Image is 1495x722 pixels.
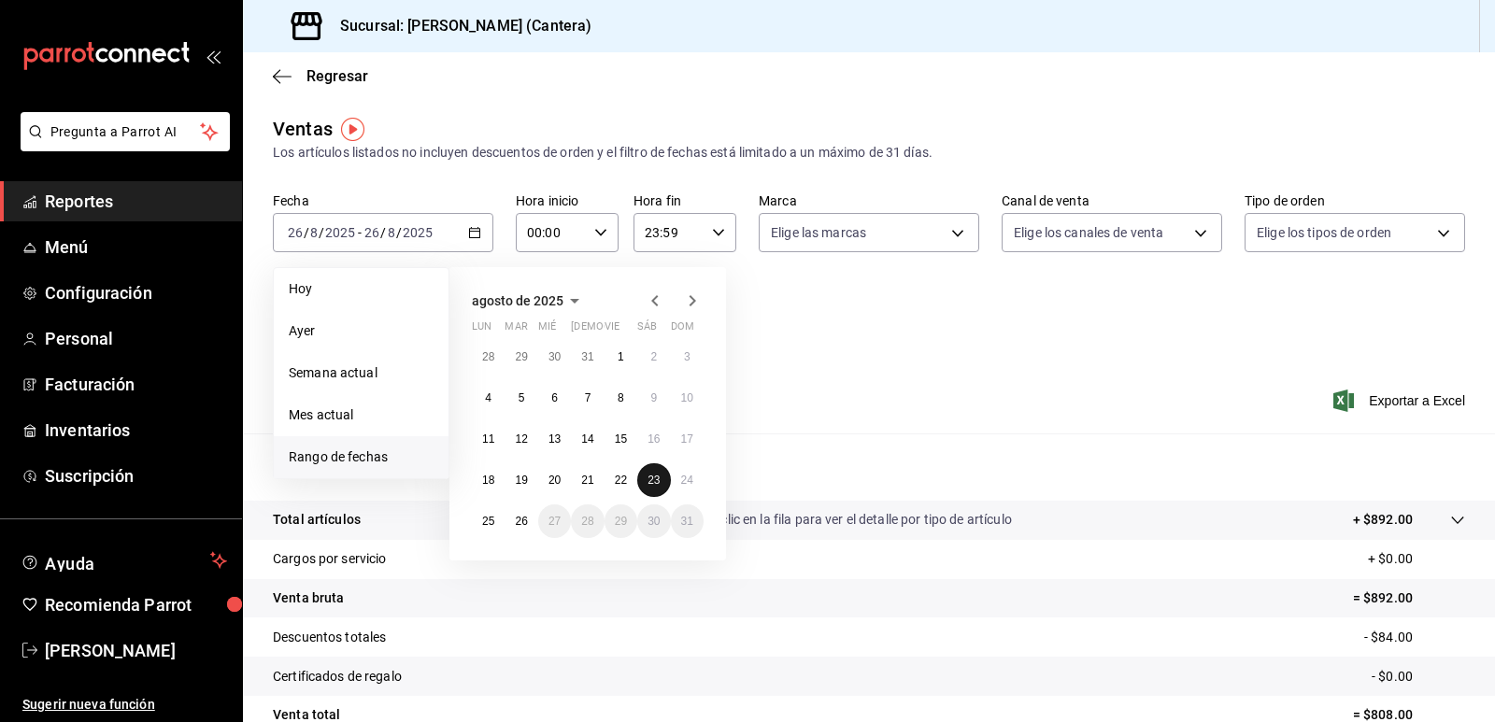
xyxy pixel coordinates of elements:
[485,391,491,404] abbr: 4 de agosto de 2025
[50,122,201,142] span: Pregunta a Parrot AI
[289,363,434,383] span: Semana actual
[605,422,637,456] button: 15 de agosto de 2025
[671,320,694,340] abbr: domingo
[605,463,637,497] button: 22 de agosto de 2025
[538,340,571,374] button: 30 de julio de 2025
[482,432,494,446] abbr: 11 de agosto de 2025
[548,432,561,446] abbr: 13 de agosto de 2025
[681,515,693,528] abbr: 31 de agosto de 2025
[304,225,309,240] span: /
[363,225,380,240] input: --
[273,667,402,687] p: Certificados de regalo
[581,432,593,446] abbr: 14 de agosto de 2025
[637,381,670,415] button: 9 de agosto de 2025
[1364,628,1465,647] p: - $84.00
[206,49,221,64] button: open_drawer_menu
[1353,588,1465,608] p: = $892.00
[1372,667,1465,687] p: - $0.00
[505,381,537,415] button: 5 de agosto de 2025
[538,463,571,497] button: 20 de agosto de 2025
[45,280,227,305] span: Configuración
[671,504,704,538] button: 31 de agosto de 2025
[637,504,670,538] button: 30 de agosto de 2025
[681,432,693,446] abbr: 17 de agosto de 2025
[571,504,604,538] button: 28 de agosto de 2025
[13,135,230,155] a: Pregunta a Parrot AI
[681,391,693,404] abbr: 10 de agosto de 2025
[45,418,227,443] span: Inventarios
[472,463,505,497] button: 18 de agosto de 2025
[615,432,627,446] abbr: 15 de agosto de 2025
[681,474,693,487] abbr: 24 de agosto de 2025
[671,340,704,374] button: 3 de agosto de 2025
[45,592,227,617] span: Recomienda Parrot
[538,422,571,456] button: 13 de agosto de 2025
[287,225,304,240] input: --
[45,549,203,572] span: Ayuda
[585,391,591,404] abbr: 7 de agosto de 2025
[571,381,604,415] button: 7 de agosto de 2025
[289,279,434,299] span: Hoy
[273,143,1465,163] div: Los artículos listados no incluyen descuentos de orden y el filtro de fechas está limitado a un m...
[472,381,505,415] button: 4 de agosto de 2025
[1257,223,1391,242] span: Elige los tipos de orden
[1245,194,1465,207] label: Tipo de orden
[671,422,704,456] button: 17 de agosto de 2025
[605,504,637,538] button: 29 de agosto de 2025
[306,67,368,85] span: Regresar
[1002,194,1222,207] label: Canal de venta
[505,422,537,456] button: 12 de agosto de 2025
[581,350,593,363] abbr: 31 de julio de 2025
[273,115,333,143] div: Ventas
[519,391,525,404] abbr: 5 de agosto de 2025
[472,422,505,456] button: 11 de agosto de 2025
[324,225,356,240] input: ----
[515,515,527,528] abbr: 26 de agosto de 2025
[380,225,386,240] span: /
[618,350,624,363] abbr: 1 de agosto de 2025
[538,320,556,340] abbr: miércoles
[505,463,537,497] button: 19 de agosto de 2025
[273,456,1465,478] p: Resumen
[273,67,368,85] button: Regresar
[1353,510,1413,530] p: + $892.00
[472,504,505,538] button: 25 de agosto de 2025
[472,293,563,308] span: agosto de 2025
[358,225,362,240] span: -
[548,350,561,363] abbr: 30 de julio de 2025
[1014,223,1163,242] span: Elige los canales de venta
[615,474,627,487] abbr: 22 de agosto de 2025
[634,194,736,207] label: Hora fin
[648,432,660,446] abbr: 16 de agosto de 2025
[515,432,527,446] abbr: 12 de agosto de 2025
[637,320,657,340] abbr: sábado
[571,320,681,340] abbr: jueves
[402,225,434,240] input: ----
[45,234,227,260] span: Menú
[581,474,593,487] abbr: 21 de agosto de 2025
[605,320,619,340] abbr: viernes
[45,372,227,397] span: Facturación
[548,474,561,487] abbr: 20 de agosto de 2025
[472,340,505,374] button: 28 de julio de 2025
[1337,389,1465,412] button: Exportar a Excel
[273,628,386,647] p: Descuentos totales
[1368,549,1465,569] p: + $0.00
[637,422,670,456] button: 16 de agosto de 2025
[505,504,537,538] button: 26 de agosto de 2025
[548,515,561,528] abbr: 27 de agosto de 2025
[319,225,324,240] span: /
[482,350,494,363] abbr: 28 de julio de 2025
[618,391,624,404] abbr: 8 de agosto de 2025
[637,340,670,374] button: 2 de agosto de 2025
[538,381,571,415] button: 6 de agosto de 2025
[341,118,364,141] img: Tooltip marker
[650,391,657,404] abbr: 9 de agosto de 2025
[309,225,319,240] input: --
[684,350,691,363] abbr: 3 de agosto de 2025
[289,405,434,425] span: Mes actual
[472,290,586,312] button: agosto de 2025
[273,549,387,569] p: Cargos por servicio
